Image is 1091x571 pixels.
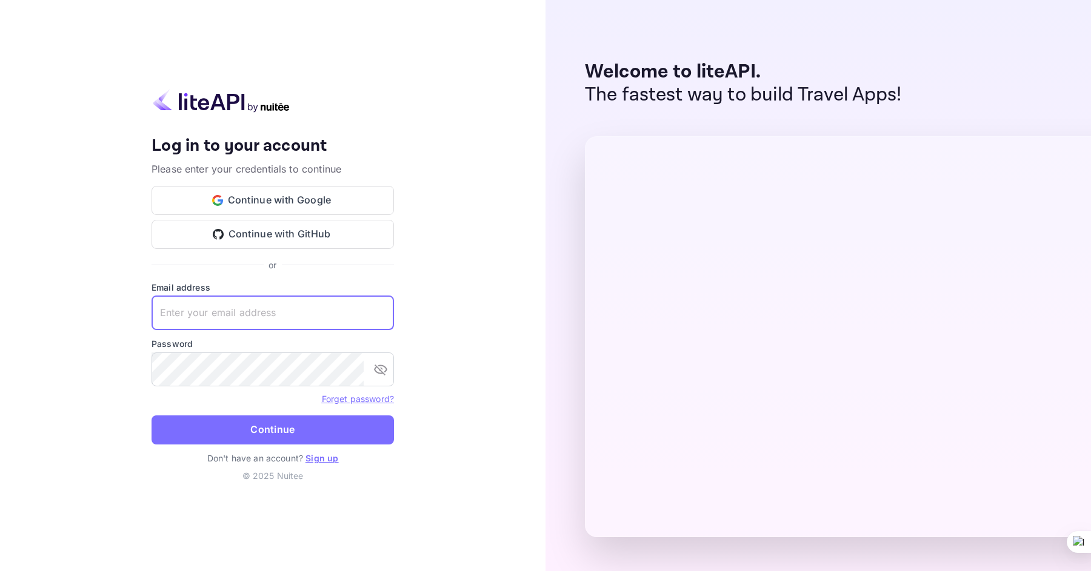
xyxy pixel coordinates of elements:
a: Sign up [305,453,338,463]
label: Email address [152,281,394,294]
h4: Log in to your account [152,136,394,157]
p: The fastest way to build Travel Apps! [585,84,902,107]
a: Forget password? [322,392,394,404]
button: toggle password visibility [369,357,393,381]
p: or [269,259,276,271]
p: © 2025 Nuitee [152,469,394,482]
input: Enter your email address [152,296,394,330]
p: Welcome to liteAPI. [585,61,902,84]
p: Please enter your credentials to continue [152,162,394,176]
p: Don't have an account? [152,452,394,464]
button: Continue with GitHub [152,220,394,249]
label: Password [152,337,394,350]
a: Forget password? [322,394,394,404]
button: Continue [152,415,394,444]
button: Continue with Google [152,186,394,215]
img: liteapi [152,89,291,113]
